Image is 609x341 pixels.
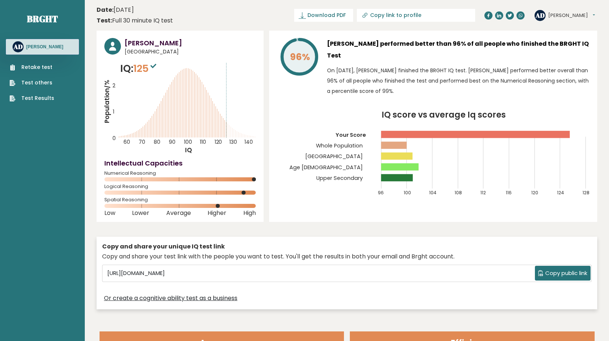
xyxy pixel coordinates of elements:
tspan: 2 [112,82,115,89]
tspan: 100 [403,189,411,196]
a: Or create a cognitive ability test as a business [104,294,237,303]
p: IQ: [120,61,158,76]
h3: [PERSON_NAME] performed better than 96% of all people who finished the BRGHT IQ Test [327,38,589,62]
tspan: 112 [480,189,486,196]
tspan: 96% [290,51,310,63]
tspan: 116 [506,189,512,196]
span: Numerical Reasoning [104,172,256,175]
span: Average [166,212,191,215]
b: Test: [97,16,112,25]
tspan: 100 [184,138,192,146]
span: [GEOGRAPHIC_DATA] [125,48,256,56]
a: Test others [10,79,54,87]
tspan: 108 [455,189,462,196]
span: Low [104,212,115,215]
tspan: Whole Population [316,142,363,149]
tspan: 120 [531,189,538,196]
span: Logical Reasoning [104,185,256,188]
tspan: Upper Secondary [316,174,363,182]
tspan: 96 [378,189,384,196]
text: AD [535,11,545,19]
b: Date: [97,6,114,14]
span: Lower [132,212,149,215]
tspan: 130 [229,138,237,146]
tspan: 70 [139,138,145,146]
a: Retake test [10,63,54,71]
tspan: 60 [123,138,130,146]
tspan: [GEOGRAPHIC_DATA] [305,153,363,160]
div: Copy and share your unique IQ test link [102,242,592,251]
p: On [DATE], [PERSON_NAME] finished the BRGHT IQ test. [PERSON_NAME] performed better overall than ... [327,65,589,96]
button: [PERSON_NAME] [548,12,595,19]
div: Full 30 minute IQ test [97,16,173,25]
span: Higher [208,212,226,215]
span: Spatial Reasoning [104,198,256,201]
h3: [PERSON_NAME] [26,44,63,50]
tspan: IQ score vs average Iq scores [382,109,506,121]
tspan: 104 [429,189,436,196]
tspan: Your Score [335,131,366,139]
tspan: 90 [169,138,175,146]
span: Download PDF [307,11,346,19]
tspan: 0 [112,135,116,142]
text: AD [13,42,23,51]
div: Copy and share your test link with the people you want to test. You'll get the results in both yo... [102,252,592,261]
tspan: Population/% [102,80,111,123]
tspan: 140 [245,138,253,146]
span: Copy public link [545,269,587,278]
h4: Intellectual Capacities [104,158,256,168]
span: 125 [133,62,158,75]
button: Copy public link [535,266,591,281]
tspan: Age [DEMOGRAPHIC_DATA] [289,164,363,171]
a: Brght [27,13,58,25]
tspan: 128 [582,189,589,196]
a: Download PDF [294,9,353,22]
tspan: IQ [185,146,192,154]
tspan: 80 [154,138,160,146]
tspan: 120 [215,138,222,146]
tspan: 110 [200,138,206,146]
time: [DATE] [97,6,134,14]
h3: [PERSON_NAME] [125,38,256,48]
tspan: 124 [557,189,564,196]
span: High [243,212,256,215]
a: Test Results [10,94,54,102]
tspan: 1 [113,108,114,115]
